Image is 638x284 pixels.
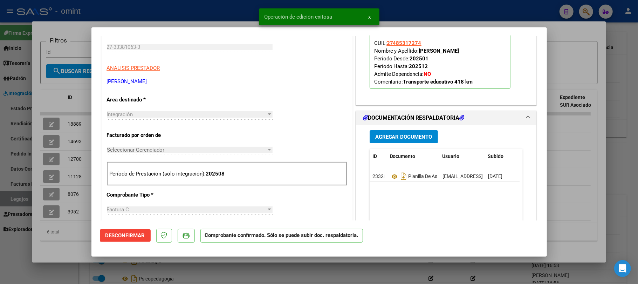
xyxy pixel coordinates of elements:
[107,131,179,139] p: Facturado por orden de
[387,40,421,46] span: 27485317274
[107,191,179,199] p: Comprobante Tipo *
[390,153,416,159] span: Documento
[107,206,129,213] span: Factura C
[356,125,537,271] div: DOCUMENTACIÓN RESPALDATORIA
[107,65,160,71] span: ANALISIS PRESTADOR
[356,111,537,125] mat-expansion-panel-header: DOCUMENTACIÓN RESPALDATORIA
[374,79,473,85] span: Comentario:
[105,232,145,239] span: Desconfirmar
[419,48,459,54] strong: [PERSON_NAME]
[403,79,473,85] strong: Transporte educativo 418 km
[399,171,408,182] i: Descargar documento
[390,174,454,179] span: Planilla De Asistencia
[387,149,440,164] datatable-header-cell: Documento
[424,71,431,77] strong: NO
[443,153,460,159] span: Usuario
[107,78,347,86] p: [PERSON_NAME]
[374,40,473,85] span: CUIL: Nombre y Apellido: Período Desde: Período Hasta: Admite Dependencia:
[107,147,266,153] span: Seleccionar Gerenciador
[107,111,133,118] span: Integración
[372,153,377,159] span: ID
[370,130,438,143] button: Agregar Documento
[372,173,386,179] span: 23328
[485,149,520,164] datatable-header-cell: Subido
[206,171,225,177] strong: 202508
[488,173,502,179] span: [DATE]
[110,170,344,178] p: Período de Prestación (sólo integración):
[440,149,485,164] datatable-header-cell: Usuario
[363,11,377,23] button: x
[370,149,387,164] datatable-header-cell: ID
[100,229,151,242] button: Desconfirmar
[265,13,332,20] span: Operación de edición exitosa
[409,63,428,70] strong: 202512
[370,14,510,89] p: Legajo preaprobado para Período de Prestación:
[363,114,465,122] h1: DOCUMENTACIÓN RESPALDATORIA
[369,14,371,20] span: x
[375,134,432,140] span: Agregar Documento
[410,55,429,62] strong: 202501
[107,96,179,104] p: Area destinado *
[488,153,504,159] span: Subido
[443,173,561,179] span: [EMAIL_ADDRESS][DOMAIN_NAME] - [PERSON_NAME]
[614,260,631,277] div: Open Intercom Messenger
[200,229,363,243] p: Comprobante confirmado. Sólo se puede subir doc. respaldatoria.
